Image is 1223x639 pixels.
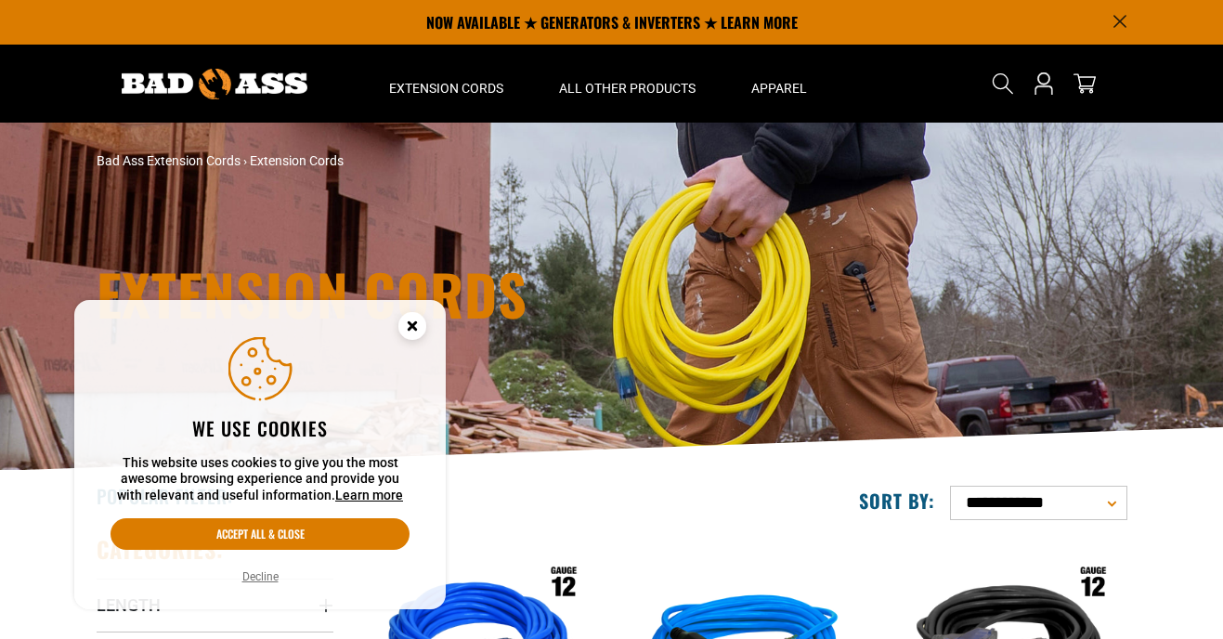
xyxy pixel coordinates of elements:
button: Decline [237,567,284,586]
a: Learn more [335,488,403,502]
span: Extension Cords [389,80,503,97]
button: Accept all & close [111,518,410,550]
a: Bad Ass Extension Cords [97,153,241,168]
summary: All Other Products [531,45,723,123]
p: This website uses cookies to give you the most awesome browsing experience and provide you with r... [111,455,410,504]
h2: We use cookies [111,416,410,440]
span: › [243,153,247,168]
span: Apparel [751,80,807,97]
nav: breadcrumbs [97,151,774,171]
summary: Apparel [723,45,835,123]
summary: Extension Cords [361,45,531,123]
aside: Cookie Consent [74,300,446,610]
summary: Search [988,69,1018,98]
label: Sort by: [859,489,935,513]
img: Bad Ass Extension Cords [122,69,307,99]
span: Extension Cords [250,153,344,168]
h1: Extension Cords [97,266,774,321]
span: All Other Products [559,80,696,97]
